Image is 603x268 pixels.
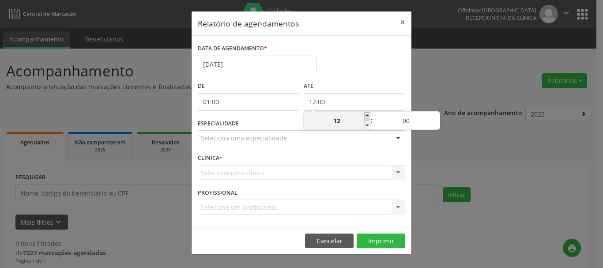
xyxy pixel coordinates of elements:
[305,234,354,249] button: Cancelar
[370,112,373,129] span: :
[198,42,267,56] label: DATA DE AGENDAMENTO
[198,151,222,165] label: CLÍNICA
[201,133,287,143] span: Seleciona uma especialidade
[357,234,405,249] button: Imprimir
[198,56,317,73] input: Selecione uma data ou intervalo
[198,117,239,131] label: ESPECIALIDADE
[198,18,299,29] h5: Relatório de agendamentos
[394,11,411,33] button: Close
[304,93,405,111] input: Selecione o horário final
[304,79,405,93] label: ATÉ
[198,79,299,93] label: De
[373,112,440,130] input: Minute
[198,93,299,111] input: Selecione o horário inicial
[304,112,370,130] input: Hour
[198,186,237,200] label: PROFISSIONAL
